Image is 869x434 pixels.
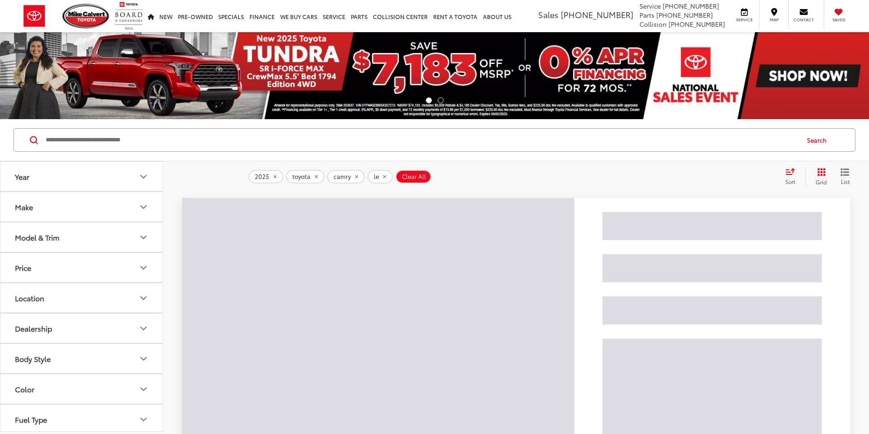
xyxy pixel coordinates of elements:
[785,178,795,185] span: Sort
[138,323,149,334] div: Dealership
[734,17,754,23] span: Service
[781,168,805,186] button: Select sort value
[798,129,840,151] button: Search
[15,203,33,211] div: Make
[0,313,163,343] button: DealershipDealership
[138,414,149,425] div: Fuel Type
[0,344,163,373] button: Body StyleBody Style
[368,170,393,183] button: remove le
[374,173,379,180] span: le
[793,17,814,23] span: Contact
[334,173,351,180] span: camry
[255,173,269,180] span: 2025
[0,374,163,404] button: ColorColor
[834,168,856,186] button: List View
[640,1,661,10] span: Service
[15,233,59,241] div: Model & Trim
[0,405,163,434] button: Fuel TypeFuel Type
[138,384,149,395] div: Color
[138,232,149,243] div: Model & Trim
[292,173,310,180] span: toyota
[668,19,725,29] span: [PHONE_NUMBER]
[0,192,163,222] button: MakeMake
[15,263,31,272] div: Price
[15,415,47,424] div: Fuel Type
[805,168,834,186] button: Grid View
[62,4,110,29] img: Mike Calvert Toyota
[248,170,283,183] button: remove 2025
[138,202,149,212] div: Make
[0,253,163,282] button: PricePrice
[829,17,849,23] span: Saved
[840,178,850,185] span: List
[0,283,163,313] button: LocationLocation
[640,19,667,29] span: Collision
[0,222,163,252] button: Model & TrimModel & Trim
[0,162,163,191] button: YearYear
[656,10,713,19] span: [PHONE_NUMBER]
[15,294,44,302] div: Location
[15,354,51,363] div: Body Style
[138,171,149,182] div: Year
[138,353,149,364] div: Body Style
[396,170,431,183] button: Clear All
[816,178,827,186] span: Grid
[538,9,559,20] span: Sales
[286,170,325,183] button: remove toyota
[561,9,633,20] span: [PHONE_NUMBER]
[402,173,426,180] span: Clear All
[45,129,798,151] input: Search by Make, Model, or Keyword
[663,1,719,10] span: [PHONE_NUMBER]
[138,262,149,273] div: Price
[327,170,365,183] button: remove camry
[640,10,654,19] span: Parts
[138,293,149,304] div: Location
[764,17,784,23] span: Map
[15,172,29,181] div: Year
[15,324,52,333] div: Dealership
[15,385,34,393] div: Color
